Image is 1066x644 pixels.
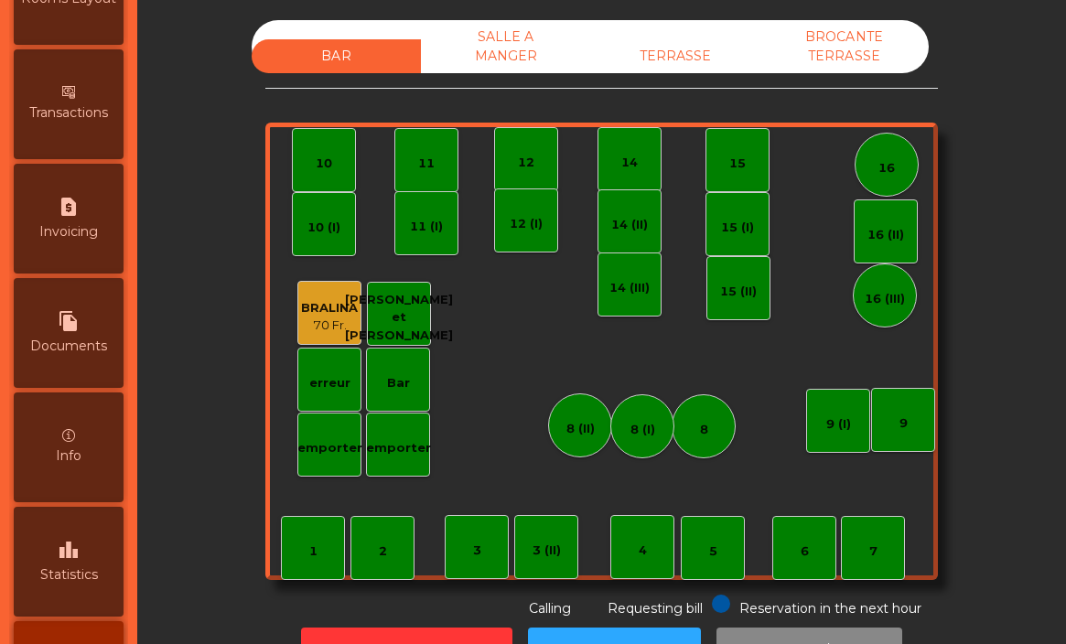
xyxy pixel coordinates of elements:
div: [PERSON_NAME] et [PERSON_NAME] [345,291,453,345]
div: emporter [366,439,431,457]
div: BRALINA [301,299,358,317]
span: Documents [30,337,107,356]
div: 14 [621,154,638,172]
div: 15 [729,155,746,173]
div: 8 (II) [566,420,595,438]
div: 8 [700,421,708,439]
div: 3 (II) [533,542,561,560]
div: 3 [473,542,481,560]
div: 9 [899,414,908,433]
div: 2 [379,542,387,561]
div: 12 (I) [510,215,543,233]
i: leaderboard [58,539,80,561]
div: SALLE A MANGER [421,20,590,73]
span: Statistics [40,565,98,585]
div: 11 (I) [410,218,443,236]
div: 15 (II) [720,283,757,301]
div: 6 [801,542,809,561]
div: TERRASSE [590,39,759,73]
span: Calling [529,600,571,617]
div: 15 (I) [721,219,754,237]
div: erreur [309,374,350,392]
div: Bar [387,374,410,392]
span: Reservation in the next hour [739,600,921,617]
div: 16 (II) [867,226,904,244]
span: Info [56,446,81,466]
i: file_copy [58,310,80,332]
div: 14 (III) [609,279,650,297]
div: 8 (I) [630,421,655,439]
div: 1 [309,542,318,561]
div: BROCANTE TERRASSE [759,20,929,73]
span: Transactions [29,103,108,123]
div: 7 [869,542,878,561]
div: 5 [709,542,717,561]
div: 10 (I) [307,219,340,237]
div: 70 Fr. [301,317,358,335]
div: 12 [518,154,534,172]
div: 10 [316,155,332,173]
div: emporter [297,439,362,457]
div: BAR [252,39,421,73]
div: 16 [878,159,895,177]
span: Requesting bill [608,600,703,617]
i: request_page [58,196,80,218]
div: 9 (I) [826,415,851,434]
div: 14 (II) [611,216,648,234]
div: 11 [418,155,435,173]
span: Invoicing [39,222,98,241]
div: 4 [639,542,647,560]
div: 16 (III) [865,290,905,308]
